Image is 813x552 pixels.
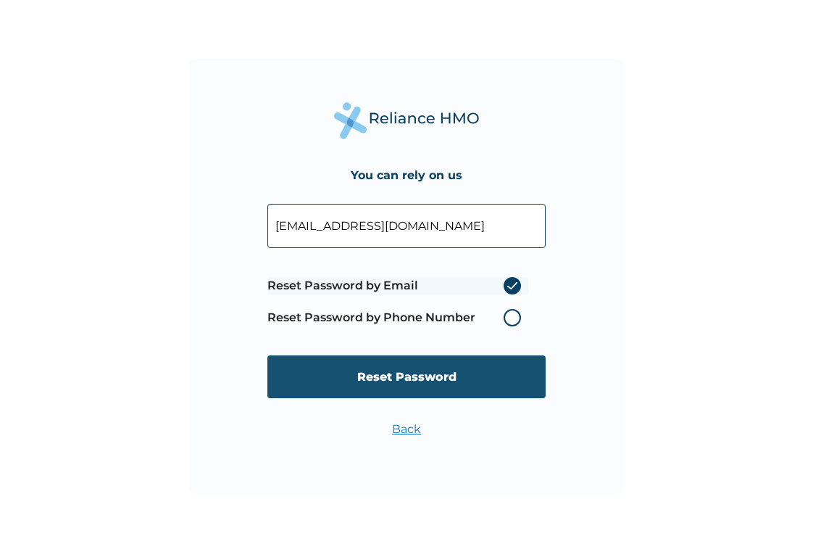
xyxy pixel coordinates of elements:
[267,309,528,326] label: Reset Password by Phone Number
[351,168,462,182] h4: You can rely on us
[267,277,528,294] label: Reset Password by Email
[267,355,546,398] input: Reset Password
[334,102,479,139] img: Reliance Health's Logo
[267,270,528,334] span: Password reset method
[267,204,546,248] input: Your Enrollee ID or Email Address
[392,422,421,436] a: Back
